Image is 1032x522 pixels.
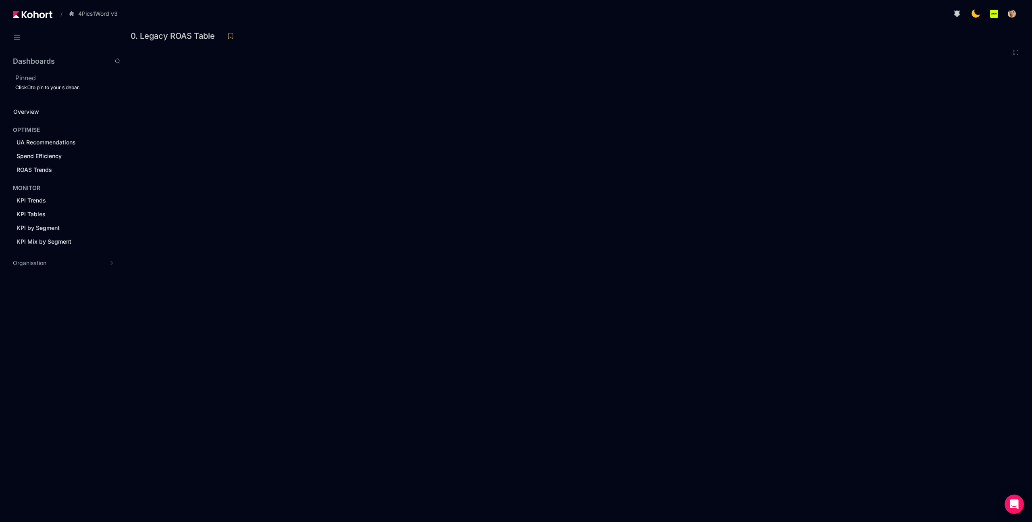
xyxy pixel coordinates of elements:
[17,238,71,245] span: KPI Mix by Segment
[13,11,52,18] img: Kohort logo
[17,224,60,231] span: KPI by Segment
[14,194,107,207] a: KPI Trends
[131,32,220,40] h3: 0. Legacy ROAS Table
[14,136,107,148] a: UA Recommendations
[14,236,107,248] a: KPI Mix by Segment
[17,139,76,146] span: UA Recommendations
[13,184,40,192] h4: MONITOR
[10,106,107,118] a: Overview
[13,126,40,134] h4: OPTIMISE
[17,211,46,217] span: KPI Tables
[78,10,118,18] span: 4Pics1Word v3
[17,197,46,204] span: KPI Trends
[990,10,998,18] img: logo_Lotum_Logo_20240521114851236074.png
[14,150,107,162] a: Spend Efficiency
[17,152,62,159] span: Spend Efficiency
[13,108,39,115] span: Overview
[13,259,46,267] span: Organisation
[14,208,107,220] a: KPI Tables
[14,222,107,234] a: KPI by Segment
[17,166,52,173] span: ROAS Trends
[64,7,126,21] button: 4Pics1Word v3
[54,10,62,18] span: /
[14,164,107,176] a: ROAS Trends
[15,73,121,83] h2: Pinned
[13,58,55,65] h2: Dashboards
[1013,49,1019,56] button: Fullscreen
[1005,495,1024,514] div: Open Intercom Messenger
[15,84,121,91] div: Click to pin to your sidebar.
